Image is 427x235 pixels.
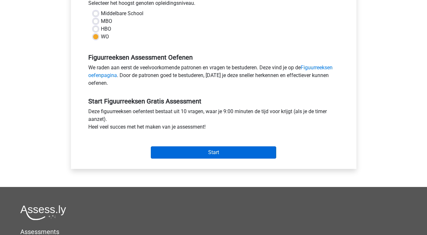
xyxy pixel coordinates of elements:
[20,205,66,220] img: Assessly logo
[151,146,276,159] input: Start
[101,17,112,25] label: MBO
[83,64,344,90] div: We raden aan eerst de veelvoorkomende patronen en vragen te bestuderen. Deze vind je op de . Door...
[88,97,339,105] h5: Start Figuurreeksen Gratis Assessment
[101,33,109,41] label: WO
[83,108,344,133] div: Deze figuurreeksen oefentest bestaat uit 10 vragen, waar je 9:00 minuten de tijd voor krijgt (als...
[101,25,111,33] label: HBO
[88,54,339,61] h5: Figuurreeksen Assessment Oefenen
[101,10,143,17] label: Middelbare School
